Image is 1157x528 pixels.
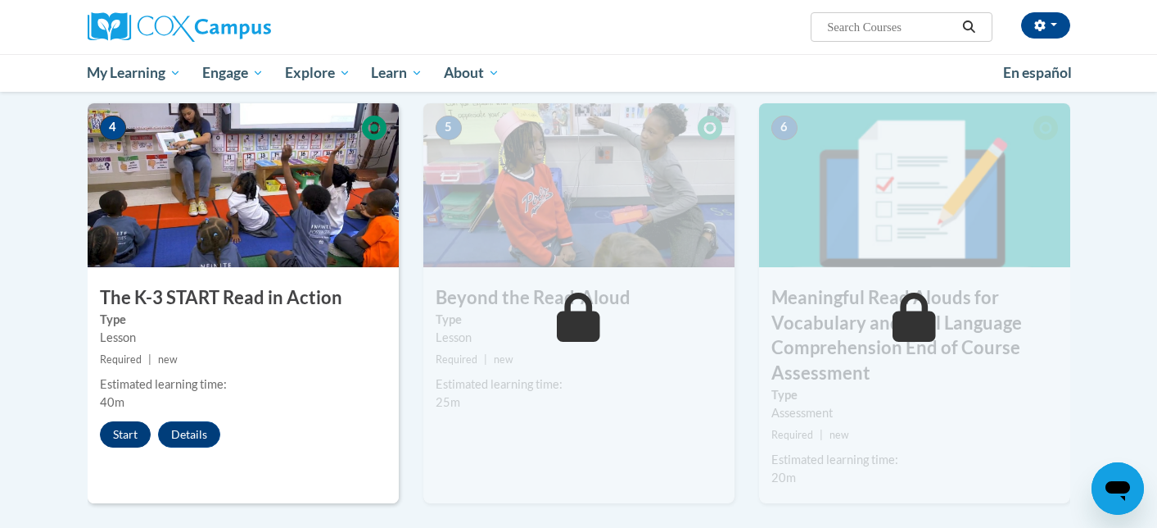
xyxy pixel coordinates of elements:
[759,285,1070,386] h3: Meaningful Read Alouds for Vocabulary and Oral Language Comprehension End of Course Assessment
[63,54,1095,92] div: Main menu
[1021,12,1070,39] button: Account Settings
[484,353,487,366] span: |
[100,376,386,394] div: Estimated learning time:
[771,451,1058,469] div: Estimated learning time:
[771,386,1058,404] label: Type
[88,12,399,42] a: Cox Campus
[77,54,192,92] a: My Learning
[423,285,734,311] h3: Beyond the Read-Aloud
[158,353,178,366] span: new
[436,116,462,140] span: 5
[274,54,361,92] a: Explore
[444,63,499,83] span: About
[436,311,722,329] label: Type
[820,429,823,441] span: |
[771,116,798,140] span: 6
[829,429,849,441] span: new
[759,103,1070,267] img: Course Image
[88,12,271,42] img: Cox Campus
[771,404,1058,422] div: Assessment
[992,56,1082,90] a: En español
[100,421,151,448] button: Start
[100,329,386,347] div: Lesson
[192,54,274,92] a: Engage
[436,395,460,409] span: 25m
[771,429,813,441] span: Required
[360,54,433,92] a: Learn
[956,17,981,37] button: Search
[100,353,142,366] span: Required
[771,471,796,485] span: 20m
[433,54,510,92] a: About
[158,421,220,448] button: Details
[88,285,399,311] h3: The K-3 START Read in Action
[1091,462,1144,515] iframe: Button to launch messaging window
[285,63,350,83] span: Explore
[436,329,722,347] div: Lesson
[100,395,124,409] span: 40m
[825,17,956,37] input: Search Courses
[436,376,722,394] div: Estimated learning time:
[494,353,513,366] span: new
[436,353,477,366] span: Required
[87,63,181,83] span: My Learning
[88,103,399,267] img: Course Image
[100,311,386,329] label: Type
[423,103,734,267] img: Course Image
[100,116,126,140] span: 4
[148,353,151,366] span: |
[1003,64,1072,81] span: En español
[202,63,264,83] span: Engage
[371,63,423,83] span: Learn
